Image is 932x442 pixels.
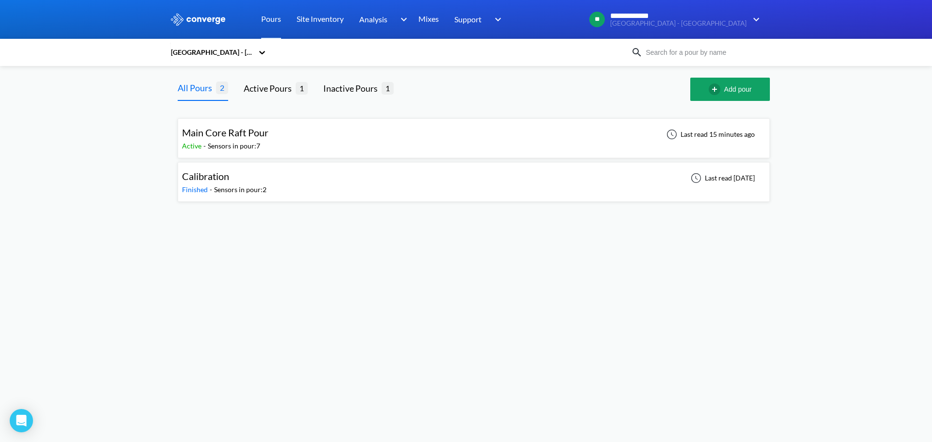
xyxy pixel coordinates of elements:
[661,129,758,140] div: Last read 15 minutes ago
[210,185,214,194] span: -
[610,20,747,27] span: [GEOGRAPHIC_DATA] - [GEOGRAPHIC_DATA]
[203,142,208,150] span: -
[214,184,266,195] div: Sensors in pour: 2
[747,14,762,25] img: downArrow.svg
[178,130,770,138] a: Main Core Raft PourActive-Sensors in pour:7Last read 15 minutes ago
[488,14,504,25] img: downArrow.svg
[631,47,643,58] img: icon-search.svg
[182,127,268,138] span: Main Core Raft Pour
[208,141,260,151] div: Sensors in pour: 7
[216,82,228,94] span: 2
[685,172,758,184] div: Last read [DATE]
[454,13,482,25] span: Support
[170,13,226,26] img: logo_ewhite.svg
[709,83,724,95] img: add-circle-outline.svg
[244,82,296,95] div: Active Pours
[690,78,770,101] button: Add pour
[643,47,760,58] input: Search for a pour by name
[394,14,410,25] img: downArrow.svg
[323,82,382,95] div: Inactive Pours
[359,13,387,25] span: Analysis
[182,170,229,182] span: Calibration
[382,82,394,94] span: 1
[178,173,770,181] a: CalibrationFinished-Sensors in pour:2Last read [DATE]
[182,185,210,194] span: Finished
[296,82,308,94] span: 1
[178,81,216,95] div: All Pours
[10,409,33,432] div: Open Intercom Messenger
[170,47,253,58] div: [GEOGRAPHIC_DATA] - [GEOGRAPHIC_DATA]
[182,142,203,150] span: Active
